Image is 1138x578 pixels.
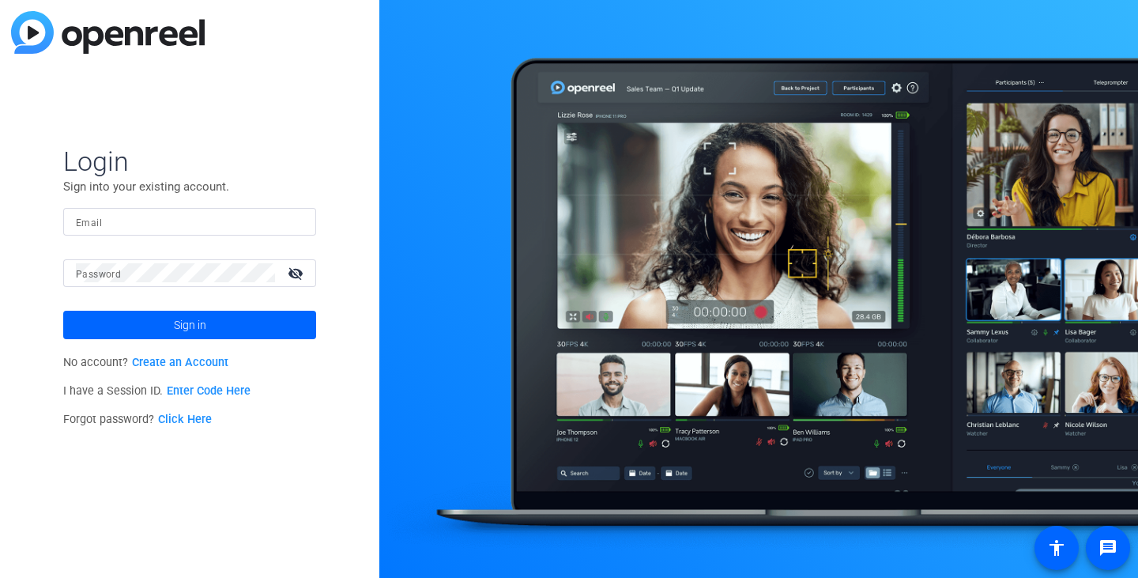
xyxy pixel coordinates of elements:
mat-icon: message [1098,538,1117,557]
span: Forgot password? [63,413,212,426]
a: Create an Account [132,356,228,369]
mat-label: Password [76,269,121,280]
span: No account? [63,356,228,369]
a: Enter Code Here [167,384,251,398]
img: blue-gradient.svg [11,11,205,54]
mat-icon: accessibility [1047,538,1066,557]
span: I have a Session ID. [63,384,251,398]
mat-icon: visibility_off [278,262,316,285]
span: Sign in [174,305,206,345]
a: Click Here [158,413,212,426]
p: Sign into your existing account. [63,178,316,195]
button: Sign in [63,311,316,339]
input: Enter Email Address [76,212,303,231]
mat-label: Email [76,217,102,229]
span: Login [63,145,316,178]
